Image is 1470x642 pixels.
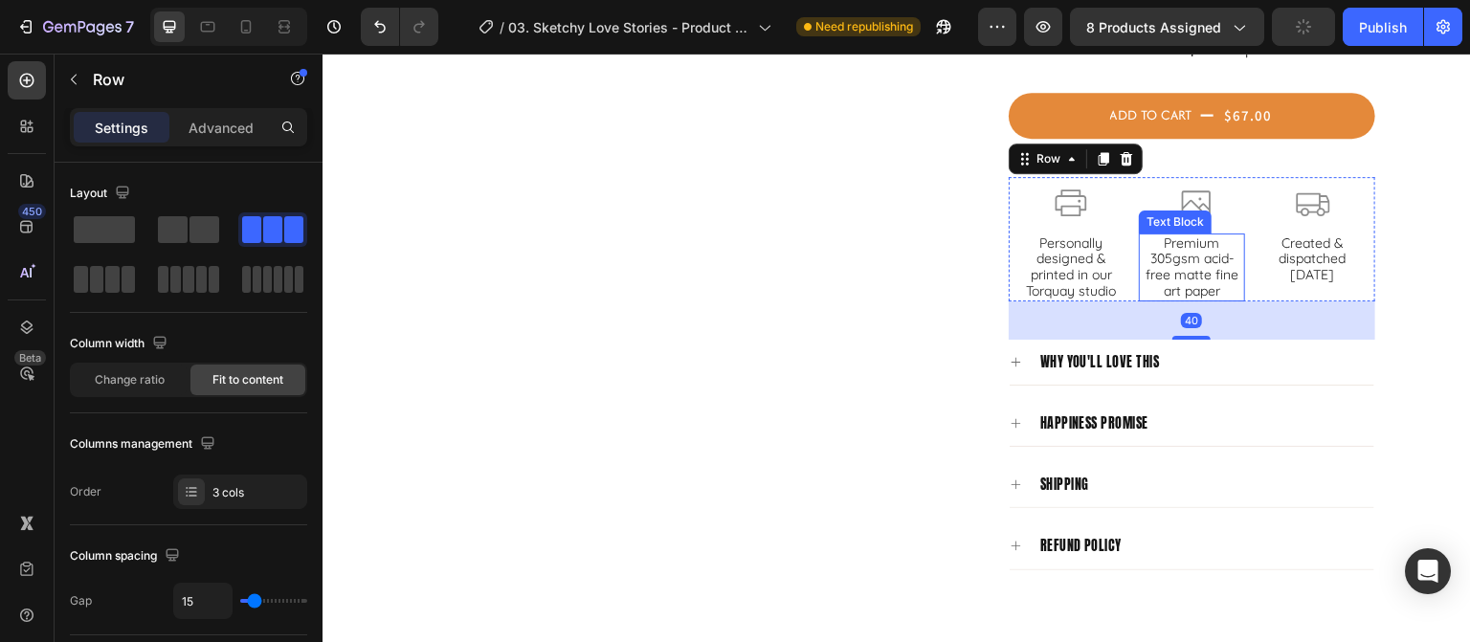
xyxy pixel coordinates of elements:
[1405,548,1451,594] div: Open Intercom Messenger
[70,331,171,357] div: Column width
[1359,17,1407,37] div: Publish
[815,18,913,35] span: Need republishing
[698,182,800,246] p: Personally designed & printed in our Torquay studio
[1086,17,1221,37] span: 8 products assigned
[125,15,134,38] p: 7
[1070,8,1264,46] button: 8 products assigned
[718,297,837,321] p: why you'll love this
[818,182,921,246] p: Premium 305gsm acid-free matte fine art paper
[323,54,1470,642] iframe: Design area
[718,358,827,382] p: happiness promise
[710,97,742,114] div: Row
[189,118,254,138] p: Advanced
[718,480,800,504] p: refund policy
[939,182,1041,230] p: Created & dispatched [DATE]
[18,204,46,219] div: 450
[500,17,504,37] span: /
[718,419,767,443] p: shipping
[95,371,165,388] span: Change ratio
[70,432,219,457] div: Columns management
[508,17,750,37] span: 03. Sketchy Love Stories - Product Page
[93,68,256,91] p: Row
[174,584,232,618] input: Auto
[820,160,885,177] div: Text Block
[14,350,46,365] div: Beta
[70,543,184,569] div: Column spacing
[212,371,283,388] span: Fit to content
[70,592,92,609] div: Gap
[212,484,302,501] div: 3 cols
[8,8,143,46] button: 7
[95,118,148,138] p: Settings
[361,8,438,46] div: Undo/Redo
[70,181,134,207] div: Layout
[1343,8,1423,46] button: Publish
[70,483,101,500] div: Order
[858,259,880,275] div: 40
